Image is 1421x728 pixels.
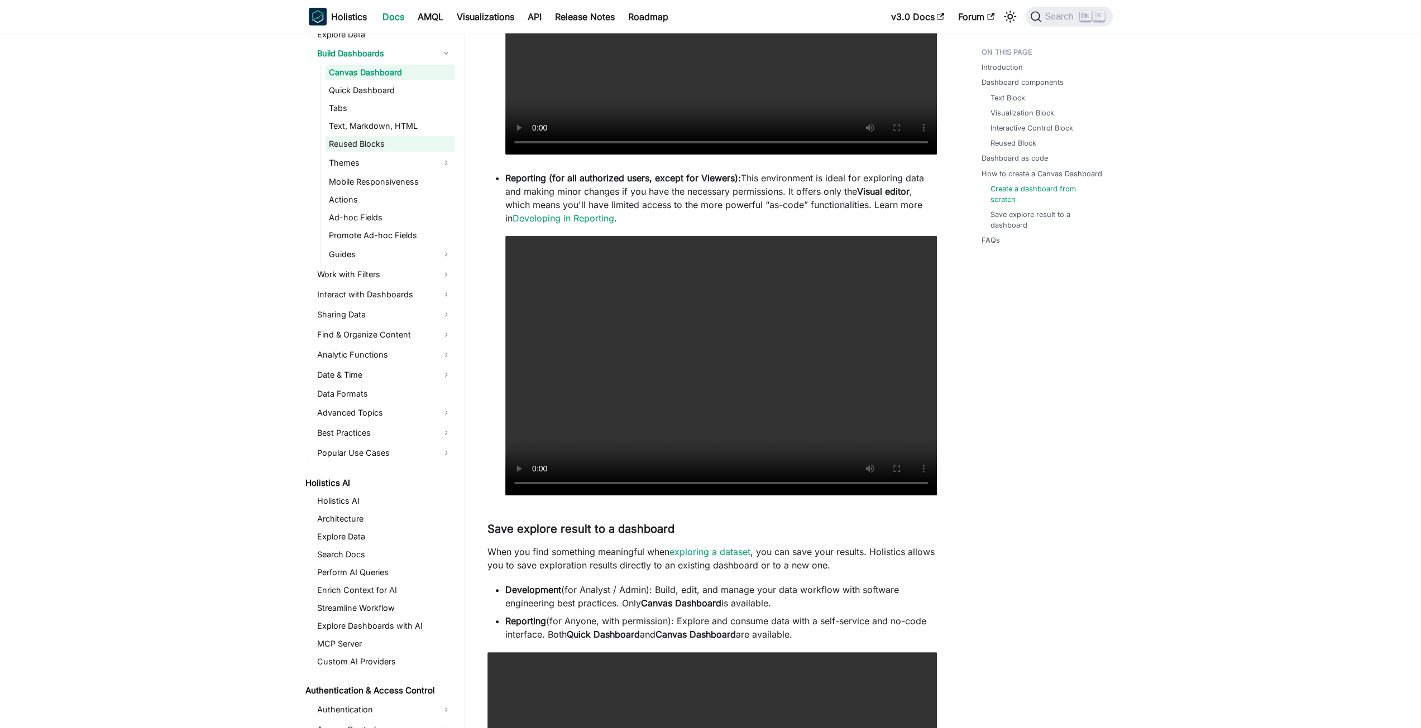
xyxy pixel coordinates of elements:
a: How to create a Canvas Dashboard [982,168,1102,179]
a: Interact with Dashboards [314,286,455,303]
a: Popular Use Cases [314,444,455,462]
a: Reused Blocks [326,136,455,152]
strong: Canvas Dashboard [641,597,721,609]
a: exploring a dataset [669,546,750,557]
a: Developing in Reporting [513,213,614,224]
a: Tabs [326,100,455,116]
li: (for Analyst / Admin): Build, edit, and manage your data workflow with software engineering best ... [505,583,937,610]
h3: Save explore result to a dashboard [487,522,937,536]
strong: Canvas Dashboard [656,629,736,640]
a: HolisticsHolistics [309,8,367,26]
a: Advanced Topics [314,404,455,422]
a: Introduction [982,62,1023,73]
a: Create a dashboard from scratch [991,184,1102,205]
a: Canvas Dashboard [326,65,455,80]
a: Best Practices [314,424,455,442]
a: Reused Block [991,138,1036,148]
a: Text, Markdown, HTML [326,118,455,134]
a: Holistics AI [302,475,455,491]
a: Interactive Control Block [991,123,1073,133]
a: Holistics AI [314,493,455,509]
strong: Development [505,584,561,595]
kbd: K [1093,11,1104,21]
a: Sharing Data [314,306,455,324]
b: Holistics [331,10,367,23]
a: Release Notes [548,8,621,26]
a: Themes [326,154,455,172]
a: Forum [951,8,1001,26]
a: Perform AI Queries [314,565,455,580]
p: When you find something meaningful when , you can save your results. Holistics allows you to save... [487,545,937,572]
a: Authentication [314,701,455,719]
a: Work with Filters [314,266,455,283]
a: Date & Time [314,366,455,384]
a: FAQs [982,235,1000,245]
nav: Docs sidebar [298,33,465,728]
a: Save explore result to a dashboard [991,209,1102,230]
a: Ad-hoc Fields [326,210,455,225]
a: Guides [326,245,455,263]
video: Your browser does not support embedding video, but you can . [505,236,937,495]
a: API [521,8,548,26]
a: Find & Organize Content [314,326,455,344]
a: Streamline Workflow [314,600,455,616]
a: Search Docs [314,547,455,562]
a: Explore Data [314,27,455,42]
strong: Reporting [505,615,546,626]
strong: Visual editor [857,186,910,197]
a: Promote Ad-hoc Fields [326,228,455,243]
a: Architecture [314,511,455,527]
a: Text Block [991,93,1025,103]
a: Actions [326,192,455,208]
a: Docs [376,8,411,26]
a: Explore Data [314,529,455,544]
a: Quick Dashboard [326,83,455,98]
a: Dashboard as code [982,153,1048,163]
a: Dashboard components [982,77,1064,88]
a: Roadmap [621,8,675,26]
a: Analytic Functions [314,346,455,364]
img: Holistics [309,8,327,26]
button: Search (Ctrl+K) [1026,7,1112,27]
a: Authentication & Access Control [302,683,455,698]
strong: Reporting (for all authorized users, except for Viewers): [505,172,741,184]
span: Search [1041,12,1080,22]
a: Data Formats [314,386,455,402]
a: MCP Server [314,636,455,652]
a: v3.0 Docs [884,8,951,26]
a: Visualizations [450,8,521,26]
li: (for Anyone, with permission): Explore and consume data with a self-service and no-code interface... [505,614,937,641]
a: Custom AI Providers [314,654,455,669]
a: Explore Dashboards with AI [314,618,455,634]
button: Switch between dark and light mode (currently light mode) [1001,8,1019,26]
p: This environment is ideal for exploring data and making minor changes if you have the necessary p... [505,171,937,225]
a: Build Dashboards [314,45,455,62]
a: AMQL [411,8,450,26]
strong: Quick Dashboard [567,629,640,640]
a: Enrich Context for AI [314,582,455,598]
a: Visualization Block [991,108,1054,118]
a: Mobile Responsiveness [326,174,455,190]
